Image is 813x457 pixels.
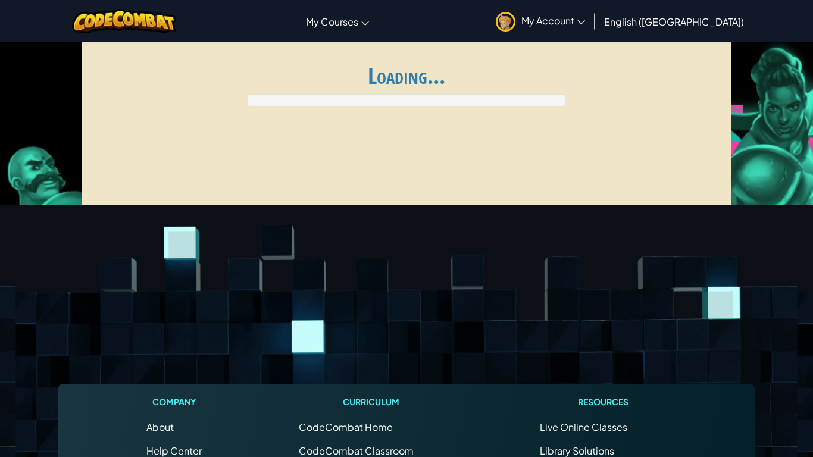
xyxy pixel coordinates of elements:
[540,421,627,433] a: Live Online Classes
[496,12,515,32] img: avatar
[521,14,585,27] span: My Account
[299,396,443,408] h1: Curriculum
[604,15,744,28] span: English ([GEOGRAPHIC_DATA])
[299,445,414,457] a: CodeCombat Classroom
[540,445,614,457] a: Library Solutions
[300,5,375,37] a: My Courses
[146,445,202,457] a: Help Center
[306,15,358,28] span: My Courses
[72,9,176,33] img: CodeCombat logo
[598,5,750,37] a: English ([GEOGRAPHIC_DATA])
[146,421,174,433] a: About
[146,396,202,408] h1: Company
[299,421,393,433] span: CodeCombat Home
[540,396,667,408] h1: Resources
[490,2,591,40] a: My Account
[89,63,724,88] h1: Loading...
